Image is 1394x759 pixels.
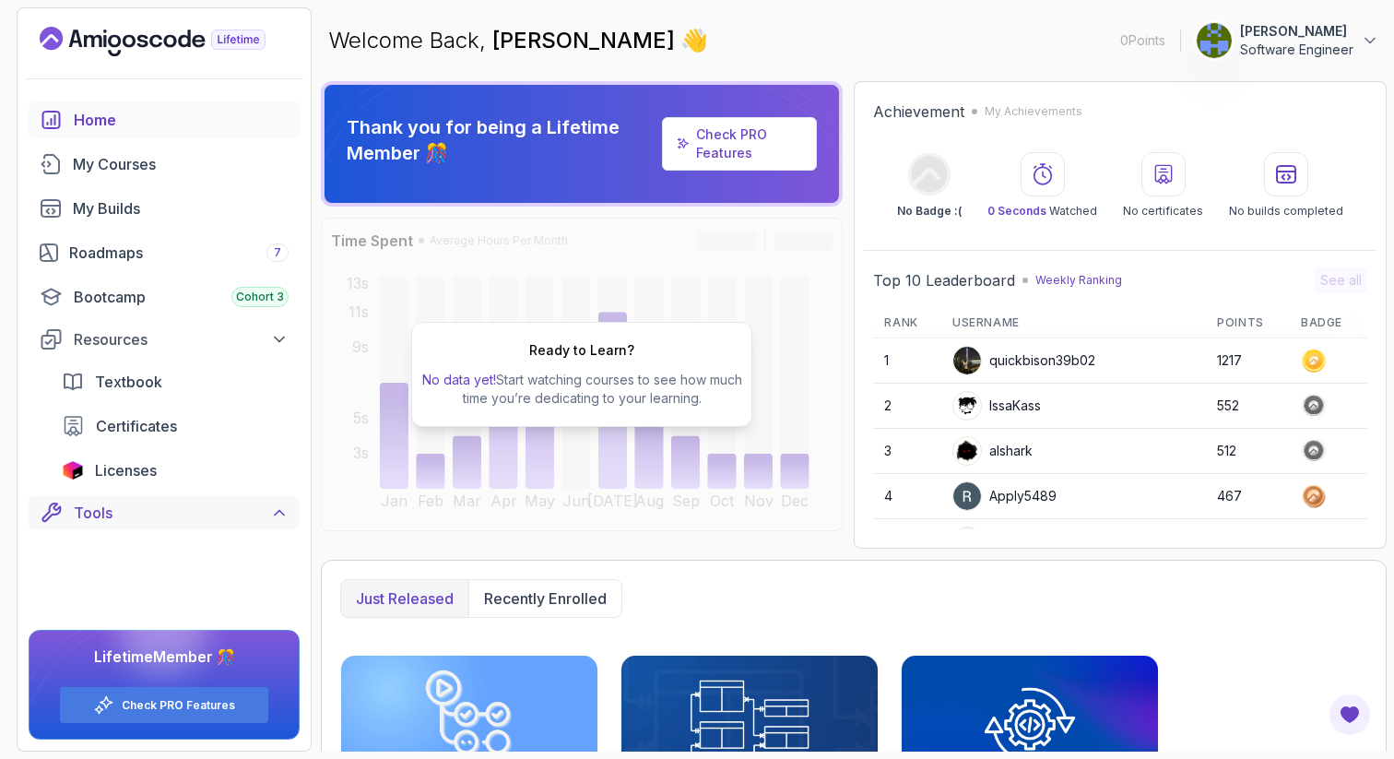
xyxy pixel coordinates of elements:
p: Just released [356,587,454,610]
img: user profile image [1197,23,1232,58]
p: Software Engineer [1240,41,1353,59]
span: 👋 [680,26,708,55]
button: user profile image[PERSON_NAME]Software Engineer [1196,22,1379,59]
div: Roadmaps [69,242,289,264]
p: No certificates [1123,204,1203,219]
p: Welcome Back, [328,26,708,55]
a: Landing page [40,27,308,56]
div: My Builds [73,197,289,219]
td: 379 [1206,519,1290,564]
span: Textbook [95,371,162,393]
th: Points [1206,308,1290,338]
p: 0 Points [1120,31,1165,50]
span: [PERSON_NAME] [492,27,680,53]
button: Resources [29,323,300,356]
button: See all [1315,267,1367,293]
div: Home [74,109,289,131]
p: Weekly Ranking [1035,273,1122,288]
td: 3 [873,429,941,474]
p: Watched [987,204,1097,219]
p: My Achievements [985,104,1082,119]
span: Certificates [96,415,177,437]
a: courses [29,146,300,183]
p: [PERSON_NAME] [1240,22,1353,41]
button: Just released [341,580,468,617]
td: 4 [873,474,941,519]
td: 512 [1206,429,1290,474]
div: alshark [952,436,1033,466]
img: user profile image [953,392,981,420]
p: No Badge :( [897,204,962,219]
div: Tools [74,502,289,524]
th: Rank [873,308,941,338]
span: No data yet! [422,372,496,387]
th: Username [941,308,1206,338]
div: Resources [74,328,289,350]
a: Check PRO Features [662,117,818,171]
h2: Ready to Learn? [529,341,634,360]
a: bootcamp [29,279,300,315]
td: 1217 [1206,338,1290,384]
span: Cohort 3 [236,290,284,304]
td: 2 [873,384,941,429]
p: No builds completed [1229,204,1343,219]
td: 5 [873,519,941,564]
p: Start watching courses to see how much time you’re dedicating to your learning. [419,371,744,408]
div: quickbison39b02 [952,346,1095,375]
a: Check PRO Features [696,126,767,160]
span: Licenses [95,459,157,481]
div: Apply5489 [952,481,1057,511]
div: Bootcamp [74,286,289,308]
a: Check PRO Features [122,698,235,713]
img: jetbrains icon [62,461,84,480]
div: mkobycoats [952,527,1064,556]
div: IssaKass [952,391,1041,421]
td: 552 [1206,384,1290,429]
a: builds [29,190,300,227]
button: Recently enrolled [468,580,621,617]
p: Recently enrolled [484,587,607,610]
button: Check PRO Features [59,686,269,724]
img: user profile image [953,482,981,510]
a: home [29,101,300,138]
a: certificates [51,408,300,445]
button: Open Feedback Button [1328,693,1372,737]
div: My Courses [73,153,289,175]
img: default monster avatar [953,528,981,555]
h2: Achievement [873,101,964,123]
span: 0 Seconds [987,204,1046,218]
a: roadmaps [29,234,300,271]
button: Tools [29,496,300,529]
img: user profile image [953,437,981,465]
a: textbook [51,363,300,400]
th: Badge [1290,308,1367,338]
img: user profile image [953,347,981,374]
p: Thank you for being a Lifetime Member 🎊 [347,114,655,166]
span: 7 [274,245,281,260]
h2: Top 10 Leaderboard [873,269,1015,291]
td: 467 [1206,474,1290,519]
a: licenses [51,452,300,489]
td: 1 [873,338,941,384]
